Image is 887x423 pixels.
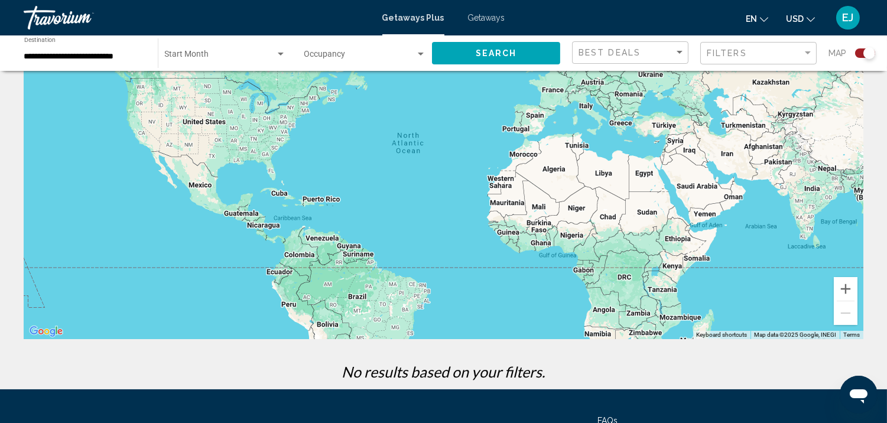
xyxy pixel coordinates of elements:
span: EJ [843,12,854,24]
a: Getaways Plus [382,13,444,22]
button: Keyboard shortcuts [696,331,747,339]
span: Search [476,49,517,58]
a: Terms [843,331,860,338]
a: Open this area in Google Maps (opens a new window) [27,324,66,339]
span: Filters [707,48,747,58]
img: Google [27,324,66,339]
button: Search [432,42,560,64]
mat-select: Sort by [579,48,685,58]
a: Travorium [24,6,371,30]
button: User Menu [833,5,863,30]
span: Map [828,45,846,61]
button: Filter [700,41,817,66]
button: Change currency [786,10,815,27]
span: Best Deals [579,48,641,57]
button: Change language [746,10,768,27]
iframe: Button to launch messaging window [840,376,878,414]
button: Zoom out [834,301,857,325]
button: Zoom in [834,277,857,301]
a: Getaways [468,13,505,22]
span: USD [786,14,804,24]
span: en [746,14,757,24]
p: No results based on your filters. [18,363,869,380]
span: Map data ©2025 Google, INEGI [754,331,836,338]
